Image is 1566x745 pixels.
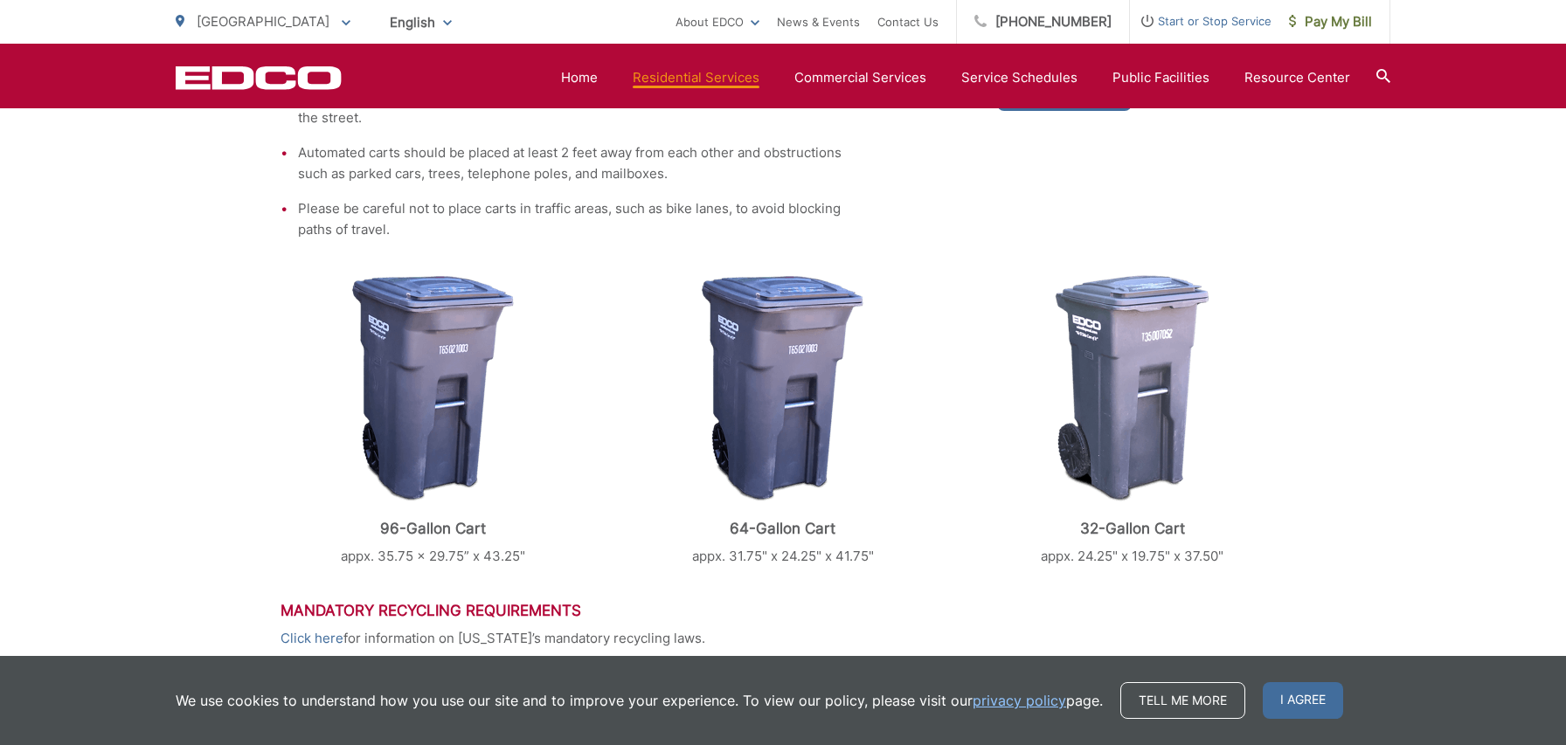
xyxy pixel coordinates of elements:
p: 64-Gallon Cart [630,520,936,537]
a: Commercial Services [794,67,926,88]
p: appx. 35.75 x 29.75” x 43.25" [281,546,586,567]
a: Contact Us [877,11,939,32]
a: Service Schedules [961,67,1077,88]
img: cart-trash-32.png [1055,275,1209,502]
a: About EDCO [676,11,759,32]
a: privacy policy [973,690,1066,711]
a: Resource Center [1244,67,1350,88]
p: 32-Gallon Cart [980,520,1285,537]
a: EDCD logo. Return to the homepage. [176,66,342,90]
span: I agree [1263,682,1343,719]
a: Residential Services [633,67,759,88]
li: Automated carts should be placed at least 2 feet away from each other and obstructions such as pa... [298,142,857,184]
p: We use cookies to understand how you use our site and to improve your experience. To view our pol... [176,690,1103,711]
a: Public Facilities [1112,67,1209,88]
li: Please be careful not to place carts in traffic areas, such as bike lanes, to avoid blocking path... [298,198,857,240]
p: appx. 31.75" x 24.25" x 41.75" [630,546,936,567]
h3: Mandatory Recycling Requirements [281,602,1285,619]
p: 96-Gallon Cart [281,520,586,537]
a: Click here [281,628,343,649]
span: [GEOGRAPHIC_DATA] [197,13,329,30]
p: appx. 24.25" x 19.75" x 37.50" [980,546,1285,567]
img: cart-trash.png [352,275,514,502]
a: Tell me more [1120,682,1245,719]
a: News & Events [777,11,860,32]
img: cart-trash.png [702,275,863,502]
span: English [377,7,465,38]
span: Pay My Bill [1289,11,1372,32]
a: Home [561,67,598,88]
p: for information on [US_STATE]’s mandatory recycling laws. [281,628,1285,649]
